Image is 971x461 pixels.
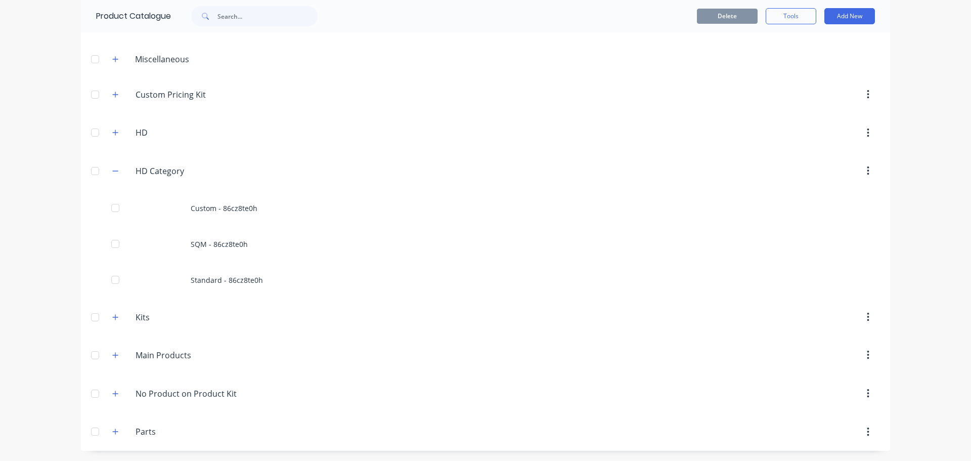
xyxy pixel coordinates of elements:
[136,349,255,361] input: Enter category name
[136,89,255,101] input: Enter category name
[127,53,197,65] div: Miscellaneous
[136,388,255,400] input: Enter category name
[81,190,890,226] div: Custom - 86cz8te0h
[81,226,890,262] div: SQM - 86cz8te0h
[697,9,758,24] button: Delete
[81,262,890,298] div: Standard - 86cz8te0h
[136,311,255,323] input: Enter category name
[217,6,318,26] input: Search...
[766,8,816,24] button: Tools
[136,165,255,177] input: Enter category name
[136,426,255,438] input: Enter category name
[136,127,255,139] input: Enter category name
[824,8,875,24] button: Add New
